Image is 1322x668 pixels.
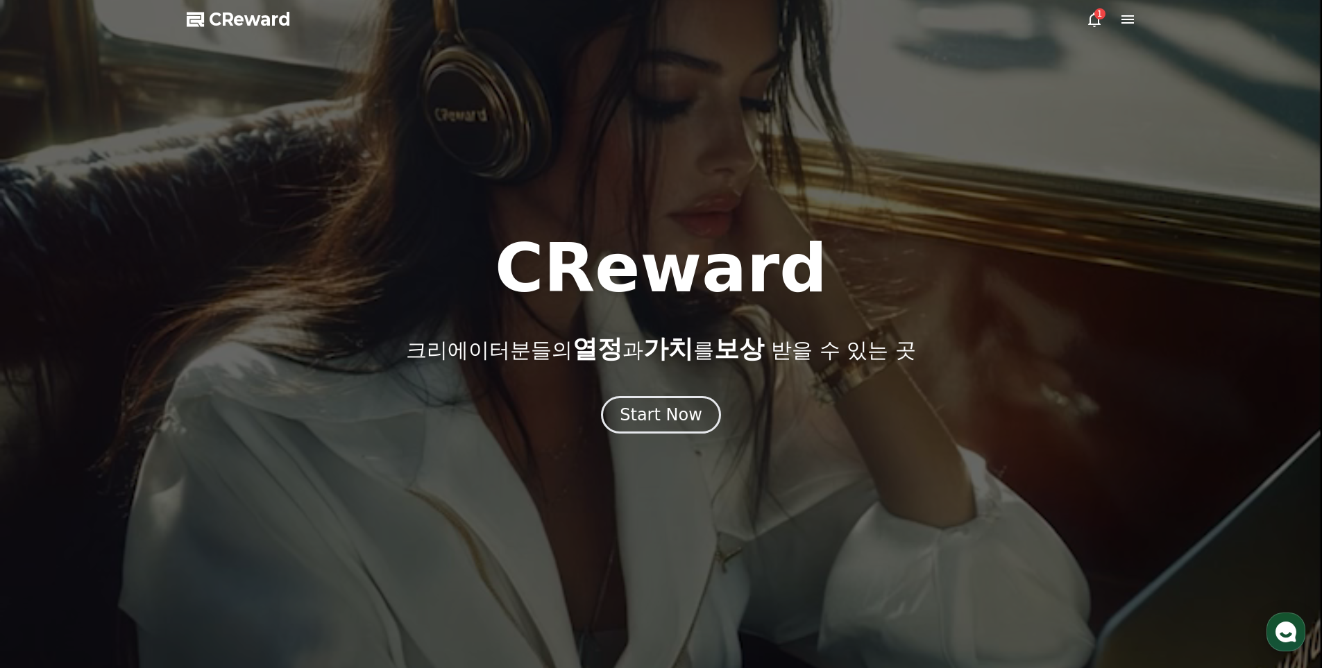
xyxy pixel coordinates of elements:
[1086,11,1103,28] a: 1
[601,410,721,423] a: Start Now
[406,335,915,363] p: 크리에이터분들의 과 를 받을 수 있는 곳
[187,8,291,31] a: CReward
[1094,8,1105,19] div: 1
[620,404,702,426] div: Start Now
[495,235,827,302] h1: CReward
[209,8,291,31] span: CReward
[714,334,764,363] span: 보상
[643,334,693,363] span: 가치
[601,396,721,434] button: Start Now
[573,334,622,363] span: 열정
